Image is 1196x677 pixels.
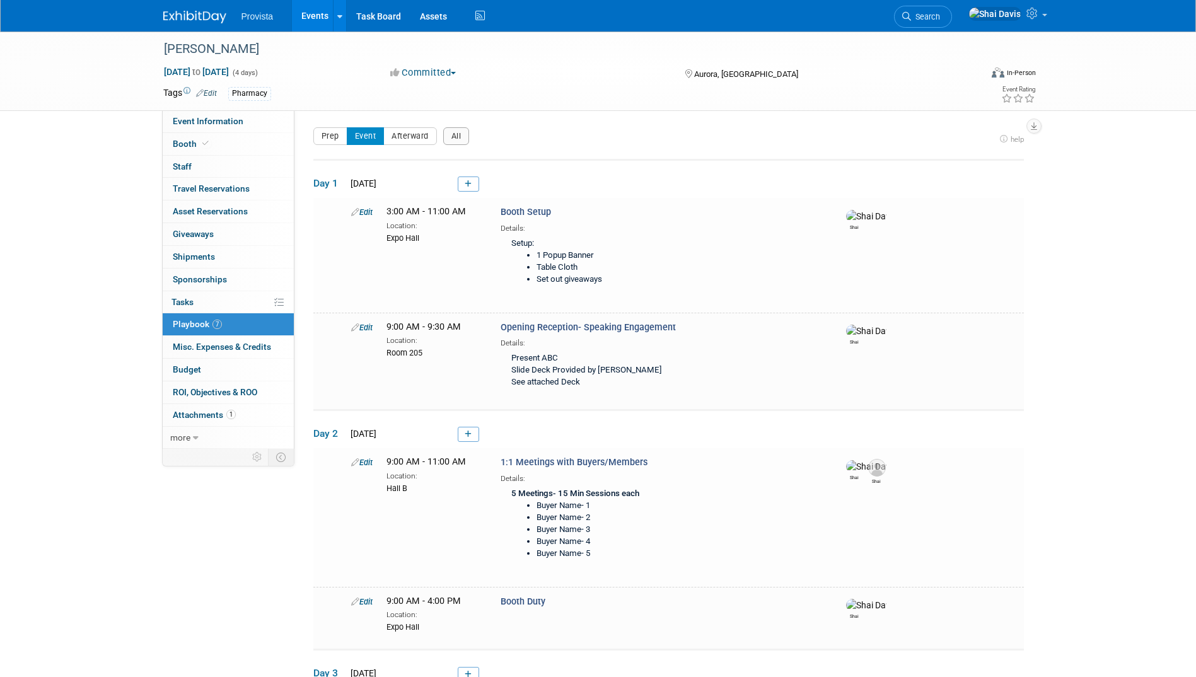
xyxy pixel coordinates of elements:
[228,87,271,100] div: Pharmacy
[386,231,482,244] div: Expo Hall
[212,320,222,329] span: 7
[501,207,551,217] span: Booth Setup
[163,223,294,245] a: Giveaways
[694,69,798,79] span: Aurora, [GEOGRAPHIC_DATA]
[163,156,294,178] a: Staff
[173,319,222,329] span: Playbook
[846,337,862,345] div: Shai Davis
[537,250,818,262] li: 1 Popup Banner
[351,323,373,332] a: Edit
[173,183,250,194] span: Travel Reservations
[846,210,886,223] img: Shai Davis
[173,252,215,262] span: Shipments
[171,297,194,307] span: Tasks
[163,427,294,449] a: more
[537,262,818,274] li: Table Cloth
[386,206,466,217] span: 3:00 AM - 11:00 AM
[386,608,482,620] div: Location:
[163,359,294,381] a: Budget
[163,381,294,403] a: ROI, Objectives & ROO
[386,346,482,359] div: Room 205
[386,333,482,346] div: Location:
[992,67,1004,78] img: Format-Inperson.png
[846,611,862,620] div: Shai Davis
[846,473,862,481] div: Shai Davis
[173,161,192,171] span: Staff
[351,458,373,467] a: Edit
[1011,135,1024,144] span: help
[163,200,294,223] a: Asset Reservations
[173,274,227,284] span: Sponsorships
[386,596,461,606] span: 9:00 AM - 4:00 PM
[501,457,647,468] span: 1:1 Meetings with Buyers/Members
[386,456,466,467] span: 9:00 AM - 11:00 AM
[163,313,294,335] a: Playbook7
[173,206,248,216] span: Asset Reservations
[241,11,274,21] span: Provista
[202,140,209,147] i: Booth reservation complete
[163,133,294,155] a: Booth
[163,246,294,268] a: Shipments
[163,86,217,101] td: Tags
[501,349,825,393] div: Present ABC Slide Deck Provided by [PERSON_NAME] See attached Deck
[163,178,294,200] a: Travel Reservations
[351,207,373,217] a: Edit
[383,127,437,145] button: Afterward
[160,38,962,61] div: [PERSON_NAME]
[846,599,886,611] img: Shai Davis
[501,234,825,297] div: Setup:
[313,176,345,190] span: Day 1
[173,342,271,352] span: Misc. Expenses & Credits
[173,116,243,126] span: Event Information
[537,548,818,560] li: Buyer Name- 5
[846,223,862,231] div: Shai Davis
[347,429,376,439] span: [DATE]
[846,460,886,473] img: Shai Davis
[386,66,461,79] button: Committed
[537,274,818,286] li: Set out giveaways
[163,291,294,313] a: Tasks
[501,334,825,349] div: Details:
[443,127,470,145] button: All
[911,12,940,21] span: Search
[537,536,818,548] li: Buyer Name- 4
[351,597,373,606] a: Edit
[386,469,482,482] div: Location:
[386,620,482,633] div: Expo Hall
[247,449,269,465] td: Personalize Event Tab Strip
[846,325,886,337] img: Shai Davis
[347,127,385,145] button: Event
[501,470,825,484] div: Details:
[163,404,294,426] a: Attachments1
[226,410,236,419] span: 1
[173,229,214,239] span: Giveaways
[170,432,190,443] span: more
[190,67,202,77] span: to
[347,178,376,188] span: [DATE]
[268,449,294,465] td: Toggle Event Tabs
[313,427,345,441] span: Day 2
[163,66,229,78] span: [DATE] [DATE]
[868,477,884,485] div: Shai Davis
[163,11,226,23] img: ExhibitDay
[386,219,482,231] div: Location:
[511,489,639,498] b: 5 Meetings- 15 Min Sessions each
[386,321,461,332] span: 9:00 AM - 9:30 AM
[501,322,676,333] span: Opening Reception- Speaking Engagement
[868,459,886,477] img: Shai Davis
[501,219,825,234] div: Details:
[501,596,545,607] span: Booth Duty
[537,524,818,536] li: Buyer Name- 3
[173,387,257,397] span: ROI, Objectives & ROO
[196,89,217,98] a: Edit
[163,269,294,291] a: Sponsorships
[894,6,952,28] a: Search
[1006,68,1036,78] div: In-Person
[1001,86,1035,93] div: Event Rating
[163,110,294,132] a: Event Information
[163,336,294,358] a: Misc. Expenses & Credits
[173,364,201,374] span: Budget
[907,66,1036,84] div: Event Format
[537,500,818,512] li: Buyer Name- 1
[173,139,211,149] span: Booth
